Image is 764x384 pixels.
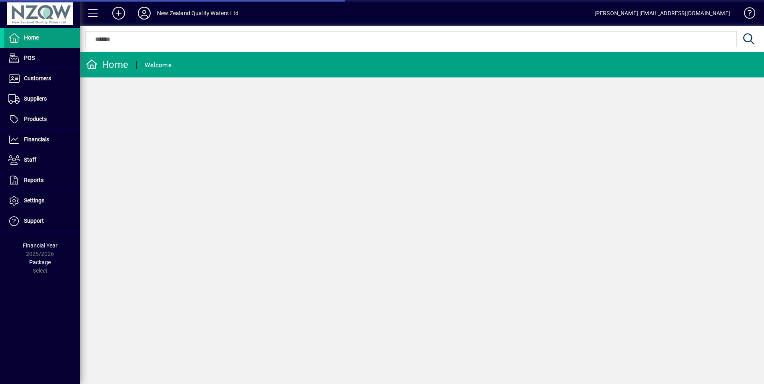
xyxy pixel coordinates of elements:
span: Products [24,116,47,122]
button: Profile [131,6,157,20]
div: New Zealand Quality Waters Ltd [157,7,239,20]
span: Package [29,259,51,265]
a: Support [4,211,80,231]
a: Staff [4,150,80,170]
span: Settings [24,197,44,204]
a: Reports [4,170,80,190]
button: Add [106,6,131,20]
a: Products [4,109,80,129]
span: Staff [24,156,36,163]
span: Home [24,34,39,41]
a: Settings [4,191,80,211]
span: Financials [24,136,49,143]
span: Customers [24,75,51,81]
div: Home [86,58,128,71]
div: Welcome [145,59,171,71]
a: POS [4,48,80,68]
a: Knowledge Base [738,2,754,28]
a: Suppliers [4,89,80,109]
span: POS [24,55,35,61]
div: [PERSON_NAME] [EMAIL_ADDRESS][DOMAIN_NAME] [595,7,730,20]
a: Financials [4,130,80,150]
a: Customers [4,69,80,89]
span: Support [24,218,44,224]
span: Financial Year [23,242,58,249]
span: Reports [24,177,44,183]
span: Suppliers [24,95,47,102]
